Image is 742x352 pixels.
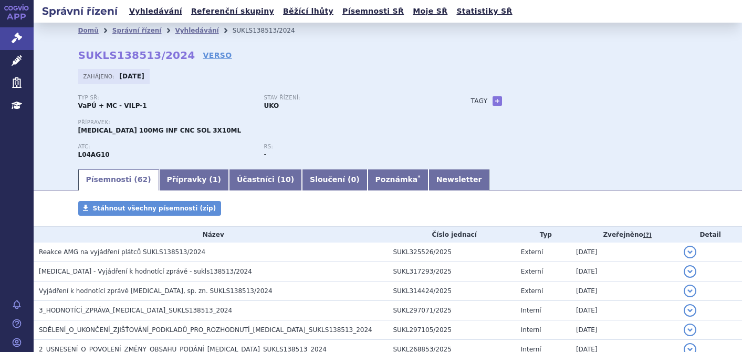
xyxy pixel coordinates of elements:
a: Moje SŘ [410,4,451,18]
span: UPLIZNA - Vyjádření k hodnotící zprávě - sukls138513/2024 [39,268,252,275]
a: Vyhledávání [175,27,218,34]
a: Písemnosti (62) [78,169,159,190]
button: detail [684,265,696,278]
span: Vyjádření k hodnotící zprávě UPLIZNA, sp. zn. SUKLS138513/2024 [39,287,273,295]
span: 10 [280,175,290,184]
a: Statistiky SŘ [453,4,515,18]
button: detail [684,285,696,297]
a: + [493,96,502,106]
a: Běžící lhůty [280,4,337,18]
span: 3_HODNOTÍCÍ_ZPRÁVA_UPLIZNA_SUKLS138513_2024 [39,307,232,314]
p: ATC: [78,144,254,150]
strong: - [264,151,267,158]
th: Zveřejněno [571,227,678,243]
p: Přípravek: [78,119,450,126]
a: Účastníci (10) [229,169,302,190]
td: [DATE] [571,281,678,301]
td: SUKL314424/2025 [388,281,516,301]
h2: Správní řízení [34,4,126,18]
a: Písemnosti SŘ [339,4,407,18]
span: Reakce AMG na vyjádření plátců SUKLS138513/2024 [39,248,205,256]
strong: [DATE] [119,73,144,80]
strong: SUKLS138513/2024 [78,49,195,62]
button: detail [684,324,696,336]
td: SUKL297071/2025 [388,301,516,320]
span: 0 [351,175,356,184]
span: Interní [521,326,541,334]
th: Detail [678,227,742,243]
span: Interní [521,307,541,314]
strong: UKO [264,102,279,109]
p: Typ SŘ: [78,95,254,101]
span: Externí [521,287,543,295]
li: SUKLS138513/2024 [233,23,309,38]
a: Poznámka* [368,169,429,190]
span: Stáhnout všechny písemnosti (zip) [93,205,216,212]
span: 1 [213,175,218,184]
th: Typ [516,227,571,243]
a: Sloučení (0) [302,169,367,190]
span: Externí [521,248,543,256]
td: [DATE] [571,262,678,281]
abbr: (?) [643,232,652,239]
th: Číslo jednací [388,227,516,243]
td: SUKL325526/2025 [388,243,516,262]
td: [DATE] [571,301,678,320]
span: Externí [521,268,543,275]
span: SDĚLENÍ_O_UKONČENÍ_ZJIŠŤOVÁNÍ_PODKLADŮ_PRO_ROZHODNUTÍ_UPLIZNA_SUKLS138513_2024 [39,326,372,334]
td: SUKL317293/2025 [388,262,516,281]
a: Newsletter [429,169,490,190]
strong: INEBILIZUMAB [78,151,110,158]
h3: Tagy [471,95,488,107]
a: Přípravky (1) [159,169,229,190]
strong: VaPÚ + MC - VILP-1 [78,102,147,109]
span: 62 [138,175,148,184]
td: SUKL297105/2025 [388,320,516,340]
button: detail [684,304,696,317]
a: Vyhledávání [126,4,185,18]
span: [MEDICAL_DATA] 100MG INF CNC SOL 3X10ML [78,127,242,134]
p: RS: [264,144,440,150]
a: Stáhnout všechny písemnosti (zip) [78,201,222,216]
a: Referenční skupiny [188,4,277,18]
a: Domů [78,27,99,34]
td: [DATE] [571,320,678,340]
a: Správní řízení [112,27,162,34]
th: Název [34,227,388,243]
p: Stav řízení: [264,95,440,101]
td: [DATE] [571,243,678,262]
span: Zahájeno: [83,72,117,81]
a: VERSO [203,50,232,61]
button: detail [684,246,696,258]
